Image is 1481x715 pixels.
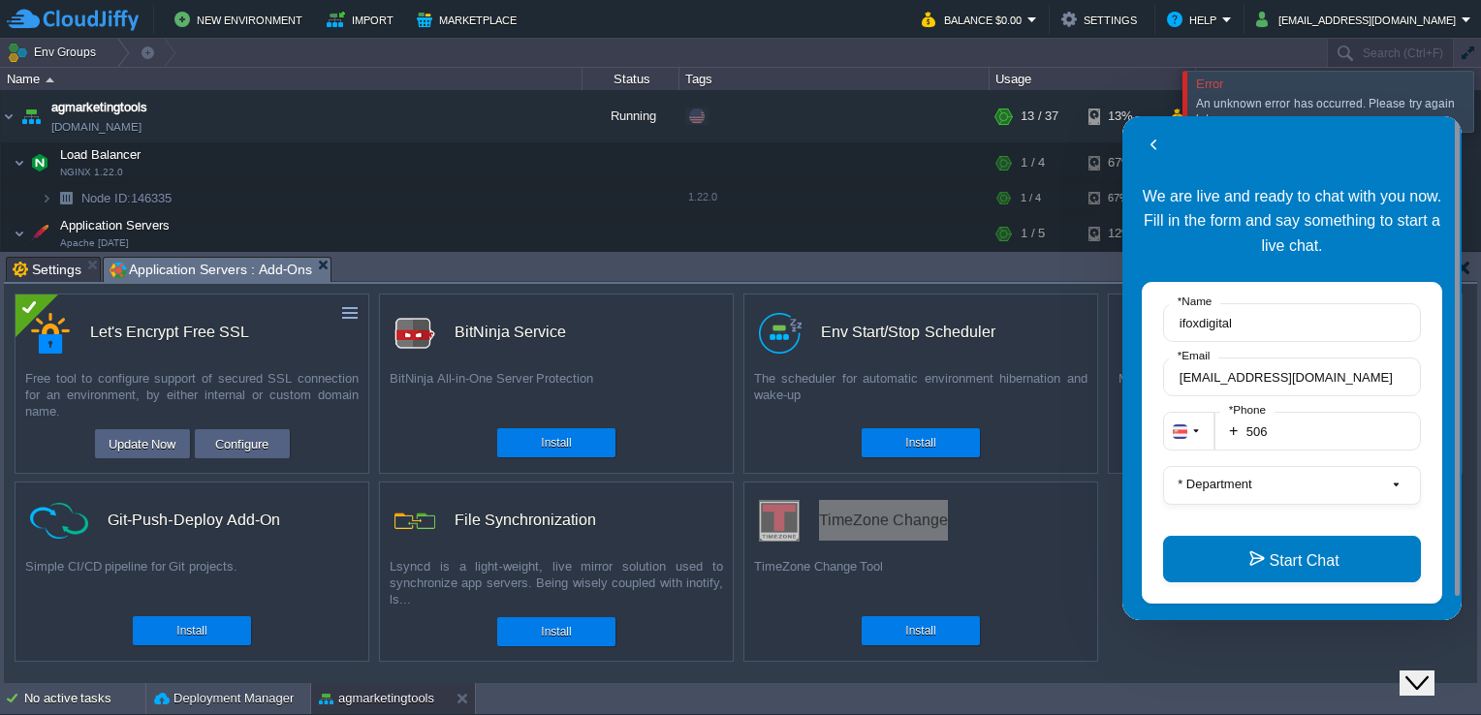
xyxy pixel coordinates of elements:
div: 67% [1088,143,1151,182]
div: 13% [1088,90,1151,142]
button: Env Groups [7,39,103,66]
button: Install [905,621,935,640]
img: AMDAwAAAACH5BAEAAAAALAAAAAABAAEAAAICRAEAOw== [26,143,53,182]
a: agmarketingtools [51,98,147,117]
img: icon.png [394,501,435,542]
div: Usage [991,68,1195,90]
div: Running [583,90,679,142]
img: logo.png [394,313,435,354]
button: Update Now [103,432,182,455]
a: Application ServersApache [DATE] [58,218,173,233]
span: 146335 [79,190,174,206]
img: AMDAwAAAACH5BAEAAAAALAAAAAABAAEAAAICRAEAOw== [1,90,16,142]
img: AMDAwAAAACH5BAEAAAAALAAAAAABAAEAAAICRAEAOw== [17,90,45,142]
div: 1 / 4 [1021,183,1041,213]
div: The scheduler for automatic environment hibernation and wake-up [744,370,1097,419]
div: 12% [1088,214,1151,253]
button: [EMAIL_ADDRESS][DOMAIN_NAME] [1256,8,1462,31]
button: Install [176,621,206,640]
button: Help [1167,8,1222,31]
div: BitNinja All-in-One Server Protection [380,370,733,419]
button: Install [541,433,571,452]
div: 67% [1088,183,1151,213]
div: Name [2,68,582,90]
button: Install [905,433,935,452]
span: NGINX 1.22.0 [60,167,123,178]
span: Apache [DATE] [60,237,129,249]
img: AMDAwAAAACH5BAEAAAAALAAAAAABAAEAAAICRAEAOw== [46,78,54,82]
div: TimeZone Change [819,500,948,541]
div: BitNinja Service [455,312,566,353]
span: Load Balancer [58,146,143,163]
iframe: chat widget [1122,116,1462,620]
div: Simple CI/CD pipeline for Git projects. [16,558,368,606]
div: An unknown error has occurred. Please try again later [1196,96,1464,127]
span: Application Servers : Add-Ons [110,258,312,282]
button: Settings [1061,8,1143,31]
iframe: chat widget [1400,637,1462,696]
div: Git-Push-Deploy Add-On [108,500,280,541]
div: Free tool to configure support of secured SSL connection for an environment, by either internal o... [16,370,368,420]
button: agmarketingtools [319,689,434,708]
button: Deployment Manager [154,689,294,708]
div: Tags [680,68,989,90]
div: 1 / 5 [1021,214,1045,253]
span: Error [1196,77,1223,91]
img: AMDAwAAAACH5BAEAAAAALAAAAAABAAEAAAICRAEAOw== [14,143,25,182]
img: AMDAwAAAACH5BAEAAAAALAAAAAABAAEAAAICRAEAOw== [41,183,52,213]
img: logo.png [759,313,802,354]
img: timezone-logo.png [759,501,800,542]
div: Monitor and troubleshoot your Java/PHP web apps [1109,370,1462,419]
button: Import [327,8,399,31]
div: 1 / 4 [1021,143,1045,182]
span: 1.22.0 [688,191,717,202]
div: Let's Encrypt Free SSL [90,312,249,353]
div: TimeZone Change Tool [744,558,1097,606]
button: Balance $0.00 [922,8,1027,31]
button: Configure [209,432,274,455]
img: AMDAwAAAACH5BAEAAAAALAAAAAABAAEAAAICRAEAOw== [52,183,79,213]
button: Marketplace [417,8,522,31]
span: Node ID: [81,191,131,205]
div: 13 / 37 [1021,90,1058,142]
a: [DOMAIN_NAME] [51,117,142,137]
span: Application Servers [58,217,173,233]
img: CloudJiffy [7,8,139,32]
span: Settings [13,258,81,281]
div: Status [583,68,678,90]
img: AMDAwAAAACH5BAEAAAAALAAAAAABAAEAAAICRAEAOw== [14,214,25,253]
a: Load BalancerNGINX 1.22.0 [58,147,143,162]
img: AMDAwAAAACH5BAEAAAAALAAAAAABAAEAAAICRAEAOw== [26,214,53,253]
button: Install [541,622,571,641]
div: Lsyncd is a light-weight, live mirror solution used to synchronize app servers. Being wisely coup... [380,558,733,607]
div: Env Start/Stop Scheduler [821,312,995,353]
div: File Synchronization [455,500,596,541]
a: Node ID:146335 [79,190,174,206]
button: New Environment [174,8,308,31]
div: No active tasks [24,683,145,714]
img: ci-cd-icon.png [30,503,88,539]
